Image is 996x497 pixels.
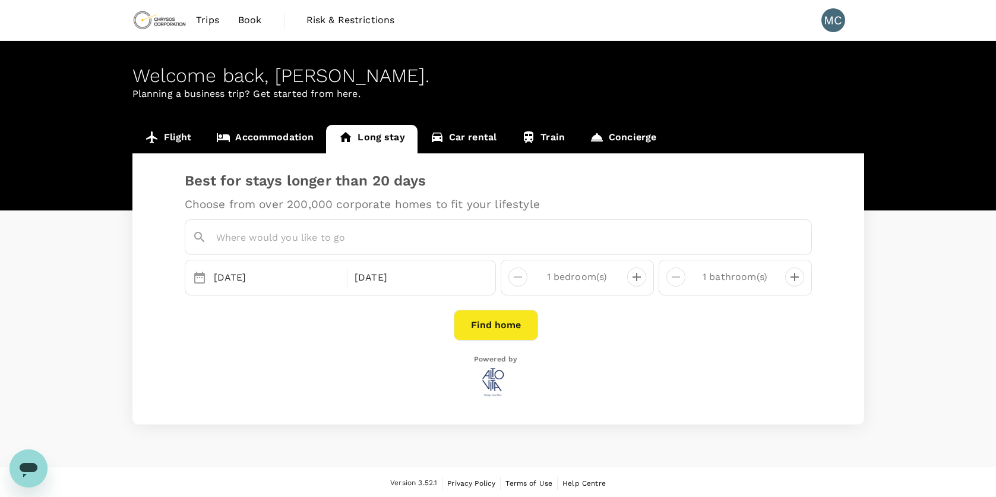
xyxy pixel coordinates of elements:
span: Terms of Use [505,479,552,487]
img: Chrysos Corporation [132,7,187,33]
button: Open [803,236,805,238]
a: Help Centre [562,477,606,490]
a: Accommodation [204,125,326,153]
a: Train [509,125,577,153]
div: Welcome back , [PERSON_NAME] . [132,65,864,87]
span: Book [238,13,262,27]
p: 1 bathroom(s) [685,270,785,284]
div: [DATE] [350,266,486,290]
a: Flight [132,125,204,153]
a: Long stay [326,125,417,153]
p: Powered by [474,355,518,363]
button: decrease [627,268,646,287]
input: Where would you like to go [216,228,786,247]
span: Trips [196,13,219,27]
span: Version 3.52.1 [390,477,437,489]
a: Privacy Policy [447,477,495,490]
span: Help Centre [562,479,606,487]
span: Privacy Policy [447,479,495,487]
p: Choose from over 200,000 corporate homes to fit your lifestyle [185,199,812,210]
p: 1 bedroom(s) [527,270,627,284]
button: Find home [454,310,538,341]
p: Best for stays longer than 20 days [185,172,812,189]
div: MC [821,8,845,32]
a: Terms of Use [505,477,552,490]
span: Risk & Restrictions [306,13,395,27]
a: Car rental [418,125,510,153]
img: alto-vita-logo [474,363,512,401]
iframe: Button to launch messaging window [10,449,48,487]
a: Concierge [577,125,669,153]
div: [DATE] [209,266,345,290]
p: Planning a business trip? Get started from here. [132,87,864,101]
button: decrease [785,268,804,287]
